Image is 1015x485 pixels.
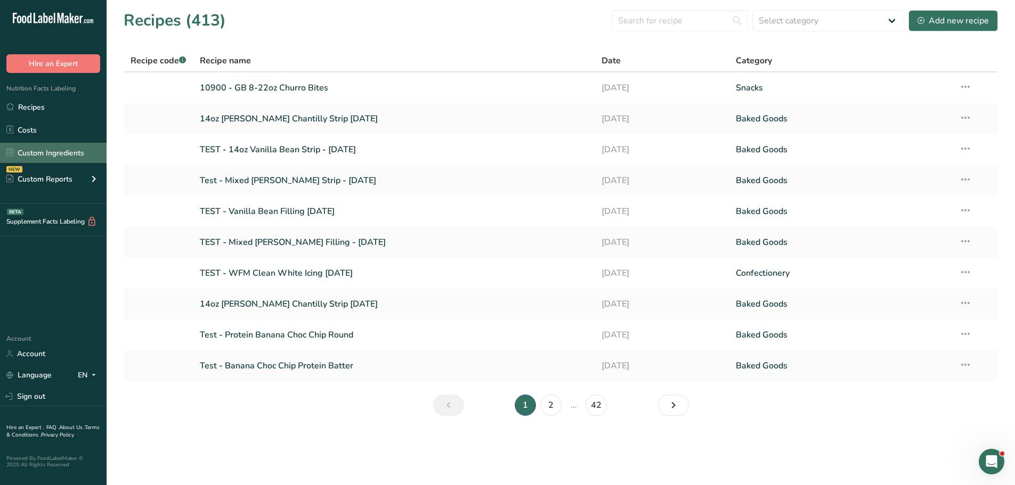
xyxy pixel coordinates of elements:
a: Confectionery [736,262,946,284]
span: Category [736,54,772,67]
a: 14oz [PERSON_NAME] Chantilly Strip [DATE] [200,108,589,130]
span: Recipe name [200,54,251,67]
div: Add new recipe [917,14,989,27]
a: Test - Protein Banana Choc Chip Round [200,324,589,346]
a: [DATE] [602,108,723,130]
a: [DATE] [602,293,723,315]
button: Hire an Expert [6,54,100,73]
div: NEW [6,166,22,172]
div: EN [78,369,100,382]
a: Baked Goods [736,324,946,346]
div: Custom Reports [6,174,72,185]
a: Baked Goods [736,355,946,377]
a: 14oz [PERSON_NAME] Chantilly Strip [DATE] [200,293,589,315]
a: TEST - Mixed [PERSON_NAME] Filling - [DATE] [200,231,589,253]
a: Baked Goods [736,108,946,130]
div: BETA [7,209,23,215]
a: Language [6,366,52,384]
a: Terms & Conditions . [6,424,100,439]
a: Baked Goods [736,138,946,161]
a: About Us . [59,424,85,431]
a: FAQ . [46,424,59,431]
a: 10900 - GB 8-22oz Churro Bites [200,77,589,99]
button: Add new recipe [908,10,998,31]
a: Next page [658,394,689,416]
a: TEST - 14oz Vanilla Bean Strip - [DATE] [200,138,589,161]
a: [DATE] [602,200,723,223]
a: [DATE] [602,324,723,346]
span: Recipe code [131,55,186,67]
a: Hire an Expert . [6,424,44,431]
iframe: Intercom live chat [979,449,1004,474]
a: Test - Mixed [PERSON_NAME] Strip - [DATE] [200,169,589,192]
a: [DATE] [602,355,723,377]
input: Search for recipe [612,10,748,31]
a: [DATE] [602,138,723,161]
a: Page 2. [540,394,562,416]
span: Date [602,54,621,67]
a: Privacy Policy [41,431,74,439]
h1: Recipes (413) [124,9,226,32]
a: Page 42. [586,394,607,416]
a: Baked Goods [736,169,946,192]
a: [DATE] [602,262,723,284]
a: Previous page [433,394,464,416]
a: TEST - WFM Clean White Icing [DATE] [200,262,589,284]
a: TEST - Vanilla Bean Filling [DATE] [200,200,589,223]
div: Powered By FoodLabelMaker © 2025 All Rights Reserved [6,455,100,468]
a: Baked Goods [736,231,946,253]
a: Snacks [736,77,946,99]
a: Baked Goods [736,200,946,223]
a: [DATE] [602,169,723,192]
a: Baked Goods [736,293,946,315]
a: [DATE] [602,231,723,253]
a: Test - Banana Choc Chip Protein Batter [200,355,589,377]
a: [DATE] [602,77,723,99]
